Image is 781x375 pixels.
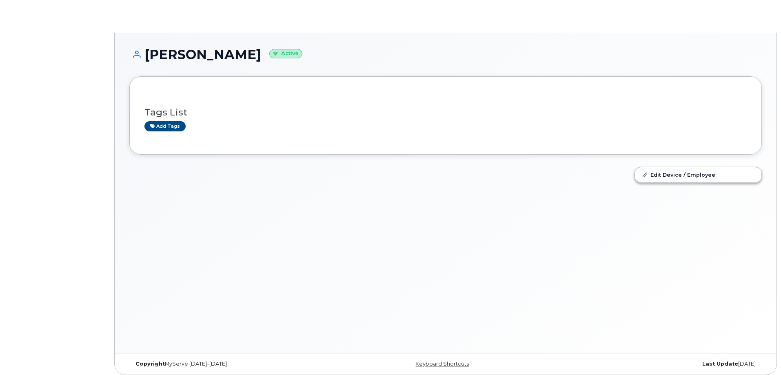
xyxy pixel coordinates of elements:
[269,49,302,58] small: Active
[135,361,165,367] strong: Copyright
[144,107,747,118] h3: Tags List
[144,121,186,131] a: Add tags
[129,47,762,62] h1: [PERSON_NAME]
[129,361,340,367] div: MyServe [DATE]–[DATE]
[415,361,469,367] a: Keyboard Shortcuts
[702,361,738,367] strong: Last Update
[551,361,762,367] div: [DATE]
[635,167,761,182] a: Edit Device / Employee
